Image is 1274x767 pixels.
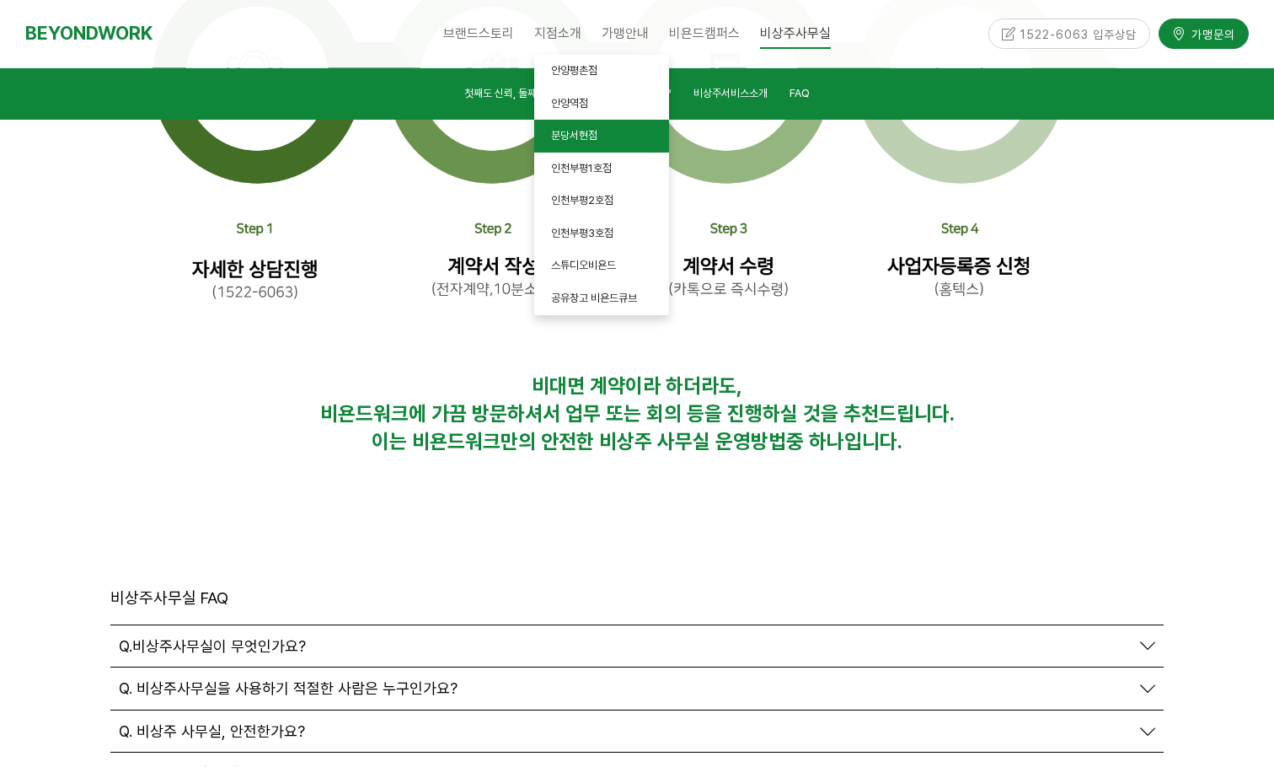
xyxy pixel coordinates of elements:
[534,120,669,153] a: 분당서현점
[659,13,750,55] a: 비욘드캠퍼스
[551,129,597,142] span: 분당서현점
[464,87,567,99] span: 첫째도 신뢰, 둘째도 신뢰
[534,282,669,315] a: 공유창고 비욘드큐브
[551,194,613,206] span: 인천부평2호점
[532,373,742,398] strong: 비대면 계약이라 하더라도,
[534,88,669,121] a: 안양역점
[534,153,669,185] a: 인천부평1호점
[372,429,786,453] span: 이는 비욘드워크만의 안전한 비상주 사무실 운영방법
[786,429,902,453] strong: 중 하나입니다.
[534,185,669,217] a: 인천부평2호점
[119,722,305,741] span: Q. 비상주 사무실, 안전한가요?
[669,25,740,41] span: 비욘드캠퍼스
[1159,19,1249,48] a: 가맹문의
[25,18,153,49] a: BEYONDWORK
[760,19,831,49] span: 비상주사무실
[1186,25,1235,42] span: 가맹문의
[433,13,524,55] a: 브랜드스토리
[320,401,955,426] span: 비욘드워크에 가끔 방문하셔서 업무 또는 회의 등을 진행하실 것을 추천드립니다.
[602,25,649,41] span: 가맹안내
[110,584,228,613] header: 비상주사무실 FAQ
[790,87,810,99] span: FAQ
[551,259,616,271] span: 스튜디오비욘드
[551,162,612,174] span: 인천부평1호점
[524,13,591,55] a: 지점소개
[693,84,768,107] a: 비상주서비스소개
[464,84,567,107] a: 첫째도 신뢰, 둘째도 신뢰
[693,87,768,99] span: 비상주서비스소개
[551,292,637,304] span: 공유창고 비욘드큐브
[551,227,613,239] span: 인천부평3호점
[534,25,581,41] span: 지점소개
[551,97,588,110] span: 안양역점
[591,13,659,55] a: 가맹안내
[534,217,669,250] a: 인천부평3호점
[790,84,810,107] a: FAQ
[119,637,306,656] span: Q.비상주사무실이 무엇인가요?
[534,55,669,88] a: 안양평촌점
[551,64,597,77] span: 안양평촌점
[750,13,841,55] a: 비상주사무실
[119,679,458,698] span: Q. 비상주사무실을 사용하기 적절한 사람은 누구인가요?
[534,249,669,282] a: 스튜디오비욘드
[443,25,514,41] span: 브랜드스토리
